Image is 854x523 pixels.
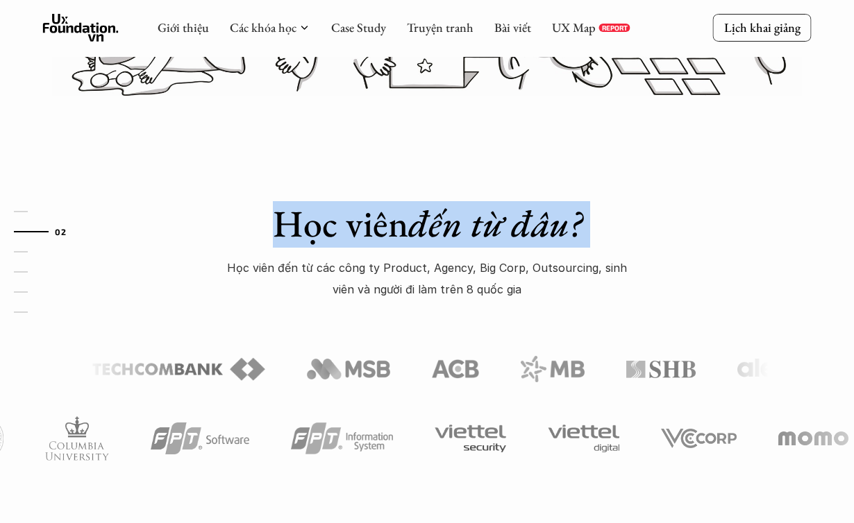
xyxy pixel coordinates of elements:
[331,19,386,35] a: Case Study
[14,223,80,240] a: 02
[218,201,637,246] h1: Học viên
[494,19,531,35] a: Bài viết
[230,19,296,35] a: Các khóa học
[724,19,801,35] p: Lịch khai giảng
[713,14,812,41] a: Lịch khai giảng
[602,24,628,32] p: REPORT
[599,24,630,32] a: REPORT
[55,226,66,236] strong: 02
[158,19,209,35] a: Giới thiệu
[407,19,474,35] a: Truyện tranh
[552,19,596,35] a: UX Map
[408,199,582,248] em: đến từ đâu?
[219,257,635,300] p: Học viên đến từ các công ty Product, Agency, Big Corp, Outsourcing, sinh viên và người đi làm trê...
